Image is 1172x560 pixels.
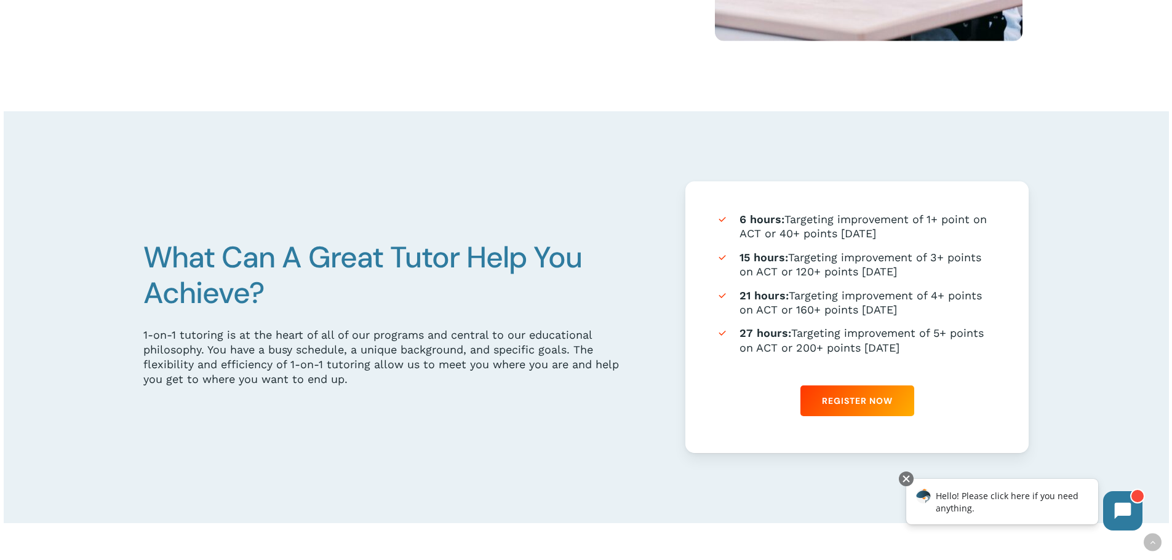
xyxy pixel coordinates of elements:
[739,289,789,302] strong: 21 hours:
[716,212,999,241] li: Targeting improvement of 1+ point on ACT or 40+ points [DATE]
[739,251,788,264] strong: 15 hours:
[739,326,791,339] strong: 27 hours:
[143,238,582,312] span: What Can A Great Tutor Help You Achieve?
[822,395,893,407] span: Register Now
[893,469,1155,543] iframe: Chatbot
[716,326,999,355] li: Targeting improvement of 5+ points on ACT or 200+ points [DATE]
[716,288,999,317] li: Targeting improvement of 4+ points on ACT or 160+ points [DATE]
[716,250,999,279] li: Targeting improvement of 3+ points on ACT or 120+ points [DATE]
[739,213,784,226] strong: 6 hours:
[800,385,914,416] a: Register Now
[143,328,629,387] div: 1-on-1 tutoring is at the heart of all of our programs and central to our educational philosophy....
